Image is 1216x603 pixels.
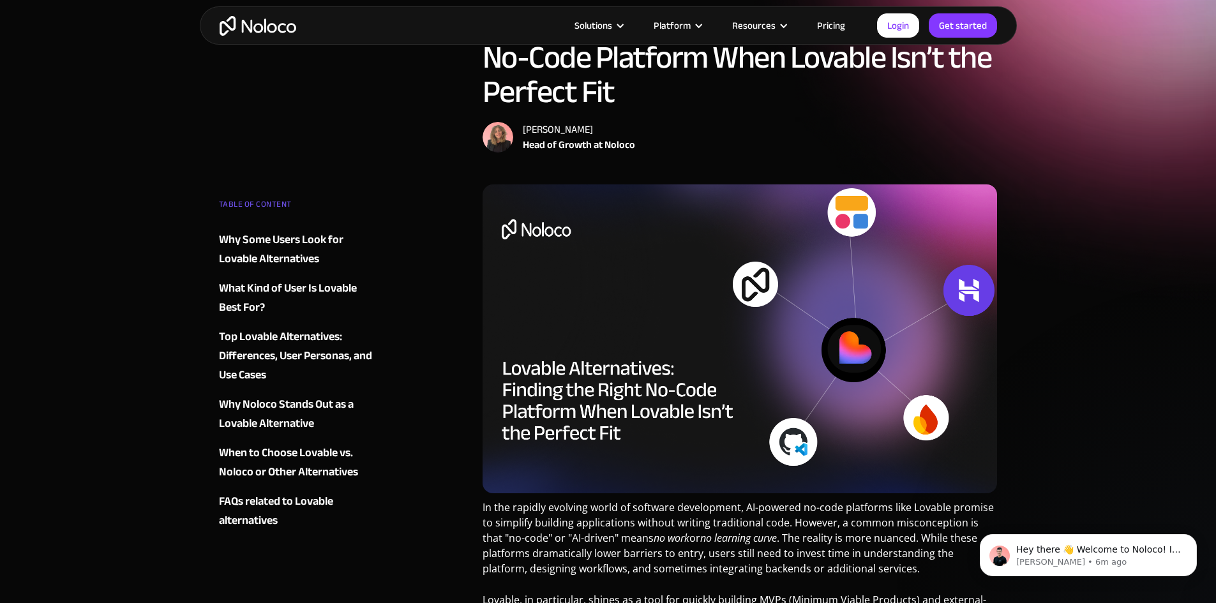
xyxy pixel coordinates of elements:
div: Platform [654,17,691,34]
div: [PERSON_NAME] [523,122,635,137]
div: Platform [638,17,716,34]
a: Why Some Users Look for Lovable Alternatives [219,230,373,269]
a: Top Lovable Alternatives: Differences, User Personas, and Use Cases‍ [219,327,373,385]
a: Get started [929,13,997,38]
iframe: Intercom notifications message [961,507,1216,597]
div: Resources [716,17,801,34]
a: Pricing [801,17,861,34]
a: Login [877,13,919,38]
em: no learning curve [700,531,777,545]
p: In the rapidly evolving world of software development, AI-powered no-code platforms like Lovable ... [483,500,998,586]
div: Solutions [574,17,612,34]
a: home [220,16,296,36]
div: TABLE OF CONTENT [219,195,373,220]
div: Head of Growth at Noloco [523,137,635,153]
a: FAQs related to Lovable alternatives [219,492,373,530]
div: Resources [732,17,776,34]
a: Why Noloco Stands Out as a Lovable Alternative [219,395,373,433]
h1: Lovable Alternatives: Finding the Right No-Code Platform When Lovable Isn’t the Perfect Fit [483,6,998,109]
div: Solutions [559,17,638,34]
a: What Kind of User Is Lovable Best For? [219,279,373,317]
a: When to Choose Lovable vs. Noloco or Other Alternatives [219,443,373,482]
em: no work [654,531,689,545]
